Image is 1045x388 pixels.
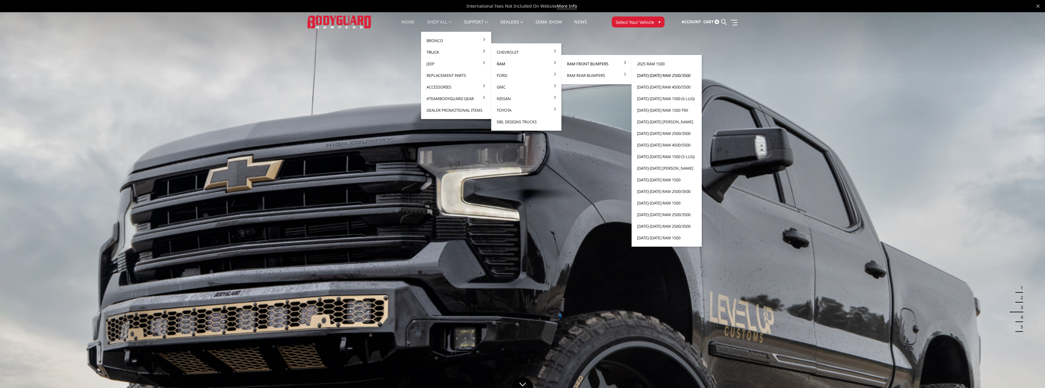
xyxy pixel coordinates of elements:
[423,93,489,104] a: #TeamBodyguard Gear
[1017,312,1023,322] button: 4 of 5
[535,20,562,32] a: SEMA Show
[634,104,699,116] a: [DATE]-[DATE] Ram 1500 TRX
[682,14,701,30] a: Account
[574,20,587,32] a: News
[494,81,559,93] a: GMC
[564,58,629,70] a: Ram Front Bumpers
[308,16,372,28] img: BODYGUARD BUMPERS
[634,70,699,81] a: [DATE]-[DATE] Ram 2500/3500
[427,20,452,32] a: shop all
[423,35,489,46] a: Bronco
[634,116,699,128] a: [DATE]-[DATE] [PERSON_NAME]
[1017,322,1023,332] button: 5 of 5
[634,139,699,151] a: [DATE]-[DATE] Ram 4500/5500
[1014,359,1045,388] iframe: Chat Widget
[564,70,629,81] a: Ram Rear Bumpers
[464,20,488,32] a: Support
[1017,303,1023,313] button: 3 of 5
[634,151,699,162] a: [DATE]-[DATE] Ram 1500 (5 lug)
[423,81,489,93] a: Accessories
[634,174,699,186] a: [DATE]-[DATE] Ram 1500
[494,70,559,81] a: Ford
[423,58,489,70] a: Jeep
[703,19,714,24] span: Cart
[634,220,699,232] a: [DATE]-[DATE] Ram 2500/3500
[634,162,699,174] a: [DATE]-[DATE] [PERSON_NAME]
[634,58,699,70] a: 2025 Ram 1500
[423,104,489,116] a: Dealer Promotional Items
[423,46,489,58] a: Truck
[494,116,559,128] a: DBL Designs Trucks
[557,3,577,9] a: More Info
[634,197,699,209] a: [DATE]-[DATE] Ram 1500
[612,16,665,27] button: Select Your Vehicle
[634,209,699,220] a: [DATE]-[DATE] Ram 2500/3500
[682,19,701,24] span: Account
[715,20,719,24] span: 0
[500,20,524,32] a: Dealers
[512,377,533,388] a: Click to Down
[634,186,699,197] a: [DATE]-[DATE] Ram 2500/3500
[634,232,699,244] a: [DATE]-[DATE] Ram 1500
[494,93,559,104] a: Nissan
[494,46,559,58] a: Chevrolet
[402,20,415,32] a: Home
[634,128,699,139] a: [DATE]-[DATE] Ram 2500/3500
[423,70,489,81] a: Replacement Parts
[494,58,559,70] a: Ram
[703,14,719,30] a: Cart 0
[634,93,699,104] a: [DATE]-[DATE] Ram 1500 (6 lug)
[634,81,699,93] a: [DATE]-[DATE] Ram 4500/5500
[616,19,654,25] span: Select Your Vehicle
[658,19,661,25] span: ▾
[1017,293,1023,303] button: 2 of 5
[494,104,559,116] a: Toyota
[1017,283,1023,293] button: 1 of 5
